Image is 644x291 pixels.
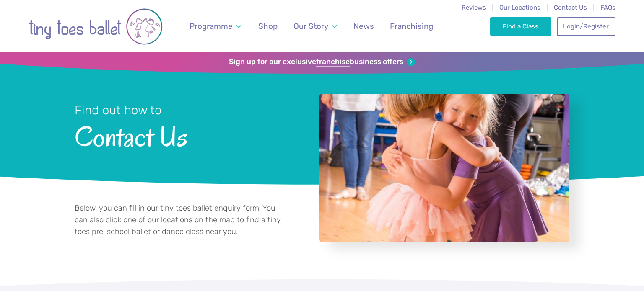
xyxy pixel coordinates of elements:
p: Below, you can fill in our tiny toes ballet enquiry form. You can also click one of our locations... [75,203,283,237]
span: Contact Us [75,118,297,152]
a: Our Story [290,16,341,36]
a: Shop [254,16,282,36]
a: Find a Class [490,17,552,36]
span: Programme [190,21,233,31]
a: Sign up for our exclusivefranchisebusiness offers [229,57,415,67]
img: tiny toes ballet [29,5,163,48]
small: Find out how to [75,103,161,117]
a: Reviews [462,4,486,11]
span: Franchising [390,21,433,31]
a: Login/Register [557,17,615,36]
a: Our Locations [499,4,540,11]
a: Franchising [386,16,437,36]
span: Our Story [293,21,328,31]
span: News [353,21,374,31]
a: News [349,16,378,36]
a: Contact Us [554,4,587,11]
strong: franchise [316,57,350,67]
span: Shop [258,21,278,31]
a: Programme [186,16,246,36]
a: FAQs [600,4,615,11]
